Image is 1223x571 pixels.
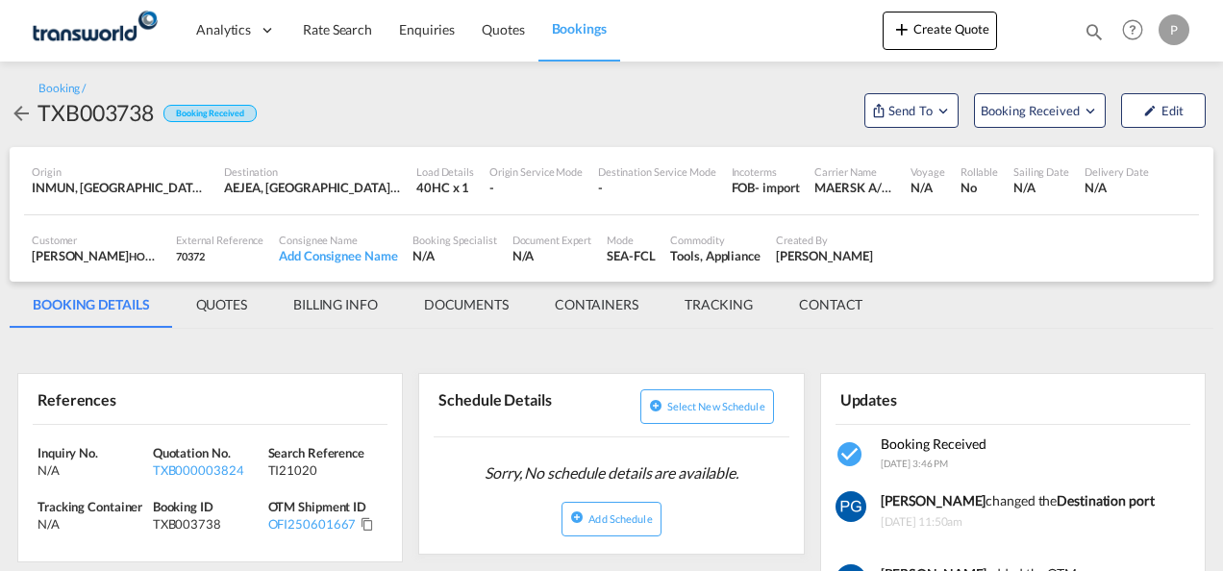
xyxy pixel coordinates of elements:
[981,101,1082,120] span: Booking Received
[10,282,886,328] md-pagination-wrapper: Use the left and right arrow keys to navigate between tabs
[864,93,959,128] button: Open demo menu
[10,282,173,328] md-tab-item: BOOKING DETAILS
[399,21,455,37] span: Enquiries
[32,233,161,247] div: Customer
[489,179,583,196] div: -
[37,97,154,128] div: TXB003738
[732,164,800,179] div: Incoterms
[640,389,774,424] button: icon-plus-circleSelect new schedule
[196,20,251,39] span: Analytics
[268,499,367,514] span: OTM Shipment ID
[173,282,270,328] md-tab-item: QUOTES
[153,515,263,533] div: TXB003738
[661,282,776,328] md-tab-item: TRACKING
[129,248,258,263] span: HOMES R US TRADING LLC
[512,247,592,264] div: N/A
[1159,14,1189,45] div: P
[776,282,886,328] md-tab-item: CONTACT
[268,461,379,479] div: TI21020
[32,247,161,264] div: [PERSON_NAME]
[881,458,949,469] span: [DATE] 3:46 PM
[562,502,661,536] button: icon-plus-circleAdd Schedule
[607,247,655,264] div: SEA-FCL
[10,102,33,125] md-icon: icon-arrow-left
[886,101,935,120] span: Send To
[153,499,213,514] span: Booking ID
[489,164,583,179] div: Origin Service Mode
[961,179,998,196] div: No
[176,250,205,262] span: 70372
[1116,13,1149,46] span: Help
[890,17,913,40] md-icon: icon-plus 400-fg
[163,105,256,123] div: Booking Received
[29,9,159,52] img: f753ae806dec11f0841701cdfdf085c0.png
[303,21,372,37] span: Rate Search
[836,491,866,522] img: vm11kgAAAAZJREFUAwCWHwimzl+9jgAAAABJRU5ErkJggg==
[836,382,1010,415] div: Updates
[512,233,592,247] div: Document Expert
[37,499,142,514] span: Tracking Container
[1085,179,1149,196] div: N/A
[776,233,873,247] div: Created By
[176,233,263,247] div: External Reference
[881,435,986,452] span: Booking Received
[412,233,496,247] div: Booking Specialist
[776,247,873,264] div: Pradhesh Gautham
[1057,492,1154,509] b: Destination port
[649,399,662,412] md-icon: icon-plus-circle
[10,97,37,128] div: icon-arrow-left
[598,164,716,179] div: Destination Service Mode
[755,179,799,196] div: - import
[361,517,374,531] md-icon: Click to Copy
[279,233,397,247] div: Consignee Name
[881,509,1155,531] span: [DATE] 11:50am
[32,164,209,179] div: Origin
[482,21,524,37] span: Quotes
[153,445,231,460] span: Quotation No.
[532,282,661,328] md-tab-item: CONTAINERS
[883,12,997,50] button: icon-plus 400-fgCreate Quote
[607,233,655,247] div: Mode
[1013,179,1069,196] div: N/A
[1084,21,1105,50] div: icon-magnify
[270,282,401,328] md-tab-item: BILLING INFO
[38,81,86,97] div: Booking /
[224,164,401,179] div: Destination
[224,179,401,196] div: AEJEA, Jebel Ali, United Arab Emirates, Middle East, Middle East
[279,247,397,264] div: Add Consignee Name
[570,510,584,524] md-icon: icon-plus-circle
[588,512,652,525] span: Add Schedule
[37,515,148,533] div: N/A
[32,179,209,196] div: INMUN, Mundra, India, Indian Subcontinent, Asia Pacific
[1085,164,1149,179] div: Delivery Date
[268,445,364,460] span: Search Reference
[814,164,895,179] div: Carrier Name
[412,247,496,264] div: N/A
[667,400,765,412] span: Select new schedule
[477,455,746,491] span: Sorry, No schedule details are available.
[153,461,263,479] div: TXB000003824
[814,179,895,196] div: MAERSK A/S / TDWC-DUBAI
[1013,164,1069,179] div: Sailing Date
[911,179,944,196] div: N/A
[416,179,474,196] div: 40HC x 1
[1084,21,1105,42] md-icon: icon-magnify
[37,461,148,479] div: N/A
[881,492,986,509] b: [PERSON_NAME]
[1116,13,1159,48] div: Help
[552,20,607,37] span: Bookings
[836,439,866,470] md-icon: icon-checkbox-marked-circle
[434,382,608,429] div: Schedule Details
[33,382,207,415] div: References
[598,179,716,196] div: -
[401,282,532,328] md-tab-item: DOCUMENTS
[670,233,760,247] div: Commodity
[961,164,998,179] div: Rollable
[881,491,1155,510] div: changed the
[732,179,756,196] div: FOB
[911,164,944,179] div: Voyage
[37,445,98,460] span: Inquiry No.
[1143,104,1157,117] md-icon: icon-pencil
[670,247,760,264] div: Tools, Appliance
